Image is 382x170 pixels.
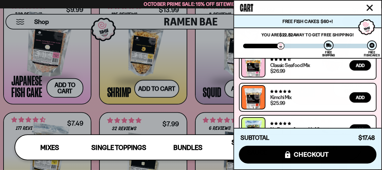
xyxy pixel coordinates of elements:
[232,138,283,156] span: Seasoning and Sauce
[322,51,335,57] div: Free Shipping
[356,127,365,132] span: Add
[270,126,321,132] a: No Fungus Among Us Mix
[270,100,285,106] div: $25.99
[270,68,285,74] div: $26.99
[153,135,222,160] a: Bundles
[15,135,84,160] a: Mixes
[241,135,269,141] h4: Subtotal
[294,151,329,158] span: checkout
[243,32,372,37] p: You are away to get Free Shipping!
[84,135,153,160] a: Single Toppings
[240,0,253,13] span: Cart
[364,51,380,57] div: Free Fishcakes
[222,135,292,160] a: Seasoning and Sauce
[270,121,291,126] span: 4.82 stars
[283,18,333,24] span: Free Fish Cakes $60+!
[349,124,371,135] button: Add
[270,62,310,68] a: Classic Seafood Mix
[144,1,238,7] span: October Prime Sale: 15% off Sitewide
[356,63,365,68] span: Add
[41,143,59,152] span: Mixes
[358,134,375,142] span: $17.48
[365,3,375,13] button: Close cart
[92,143,146,152] span: Single Toppings
[279,32,293,37] strong: $22.52
[349,60,371,71] button: Add
[270,89,291,94] span: 4.76 stars
[239,146,377,164] button: checkout
[270,94,291,100] a: Kimchi Mix
[173,143,202,152] span: Bundles
[356,95,365,100] span: Add
[270,57,291,62] span: 4.68 stars
[349,92,371,103] button: Add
